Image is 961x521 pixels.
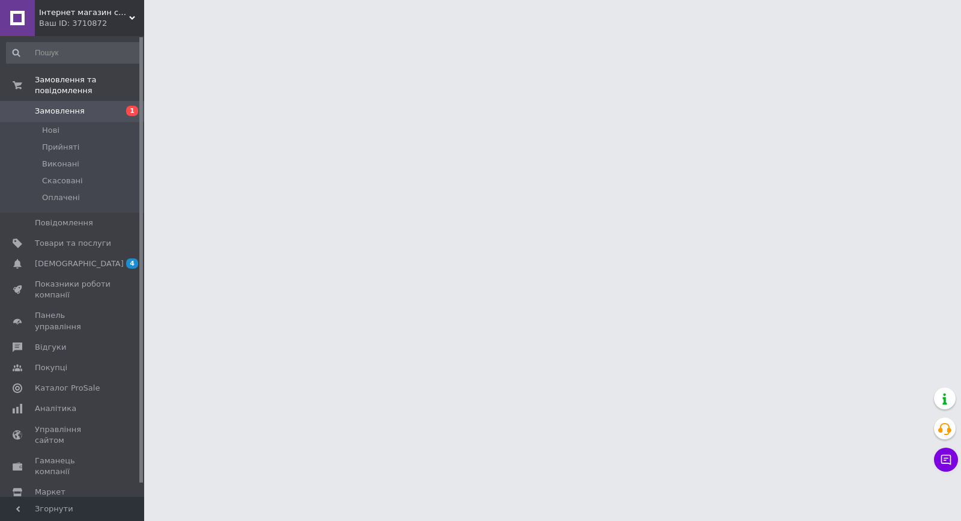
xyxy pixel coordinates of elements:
[934,448,958,472] button: Чат з покупцем
[35,238,111,249] span: Товари та послуги
[39,18,144,29] div: Ваш ID: 3710872
[6,42,142,64] input: Пошук
[42,142,79,153] span: Прийняті
[35,310,111,332] span: Панель управління
[35,258,124,269] span: [DEMOGRAPHIC_DATA]
[126,106,138,116] span: 1
[35,218,93,228] span: Повідомлення
[35,487,65,498] span: Маркет
[35,106,85,117] span: Замовлення
[42,175,83,186] span: Скасовані
[35,75,144,96] span: Замовлення та повідомлення
[35,403,76,414] span: Аналітика
[42,159,79,169] span: Виконані
[35,362,67,373] span: Покупці
[35,424,111,446] span: Управління сайтом
[126,258,138,269] span: 4
[35,455,111,477] span: Гаманець компанії
[35,383,100,394] span: Каталог ProSale
[35,279,111,300] span: Показники роботи компанії
[39,7,129,18] span: Інтернет магазин стокового товару з Європи та США.
[35,342,66,353] span: Відгуки
[42,125,59,136] span: Нові
[42,192,80,203] span: Оплачені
